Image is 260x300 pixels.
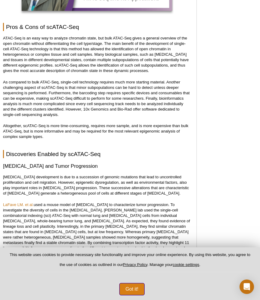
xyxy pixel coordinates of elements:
p: Altogether, scATAC-Seq is more time-consuming, requires more sample, and is more expensive than b... [3,123,190,139]
button: Got it! [119,283,144,295]
p: ATAC-Seq is an easy way to analyze chromatin state, but bulk ATAC-Seq gives a general overview of... [3,36,190,73]
p: As compared to bulk ATAC-Seq, single-cell technology requires much more starting material. Anothe... [3,80,190,117]
h3: [MEDICAL_DATA] and Tumor Progression [3,163,190,170]
button: cookie settings [173,262,199,267]
p: used a mouse model of [MEDICAL_DATA] to characterize tumor progression. To investigate the divers... [3,202,190,256]
div: Open Intercom Messenger [240,280,254,294]
a: Privacy Policy [123,262,147,267]
p: [MEDICAL_DATA] development is due to a succession of genomic mutations that lead to uncontrolled ... [3,174,190,196]
a: LaFave LM. et al. [3,202,34,207]
h2: Discoveries Enabled by scATAC-Seq [3,150,190,158]
p: This website uses cookies to provide necessary site functionality and improve your online experie... [10,252,250,272]
h2: Pros & Cons of scATAC-Seq [3,23,190,31]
